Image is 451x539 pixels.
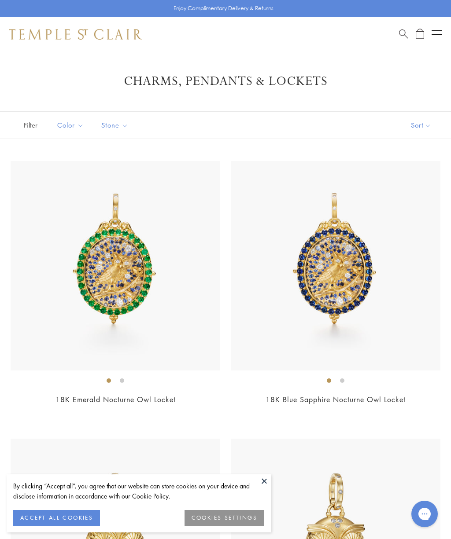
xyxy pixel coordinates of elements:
[174,4,274,13] p: Enjoy Complimentary Delivery & Returns
[13,481,264,501] div: By clicking “Accept all”, you agree that our website can store cookies on your device and disclos...
[97,120,135,131] span: Stone
[51,115,90,135] button: Color
[407,498,442,530] iframe: Gorgias live chat messenger
[266,395,406,404] a: 18K Blue Sapphire Nocturne Owl Locket
[432,29,442,40] button: Open navigation
[391,112,451,139] button: Show sort by
[231,161,440,370] img: 18K Blue Sapphire Nocturne Owl Locket
[416,29,424,40] a: Open Shopping Bag
[11,161,220,370] img: 18K Emerald Nocturne Owl Locket
[399,29,408,40] a: Search
[55,395,176,404] a: 18K Emerald Nocturne Owl Locket
[95,115,135,135] button: Stone
[185,510,264,526] button: COOKIES SETTINGS
[22,73,429,89] h1: Charms, Pendants & Lockets
[9,29,142,40] img: Temple St. Clair
[53,120,90,131] span: Color
[13,510,100,526] button: ACCEPT ALL COOKIES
